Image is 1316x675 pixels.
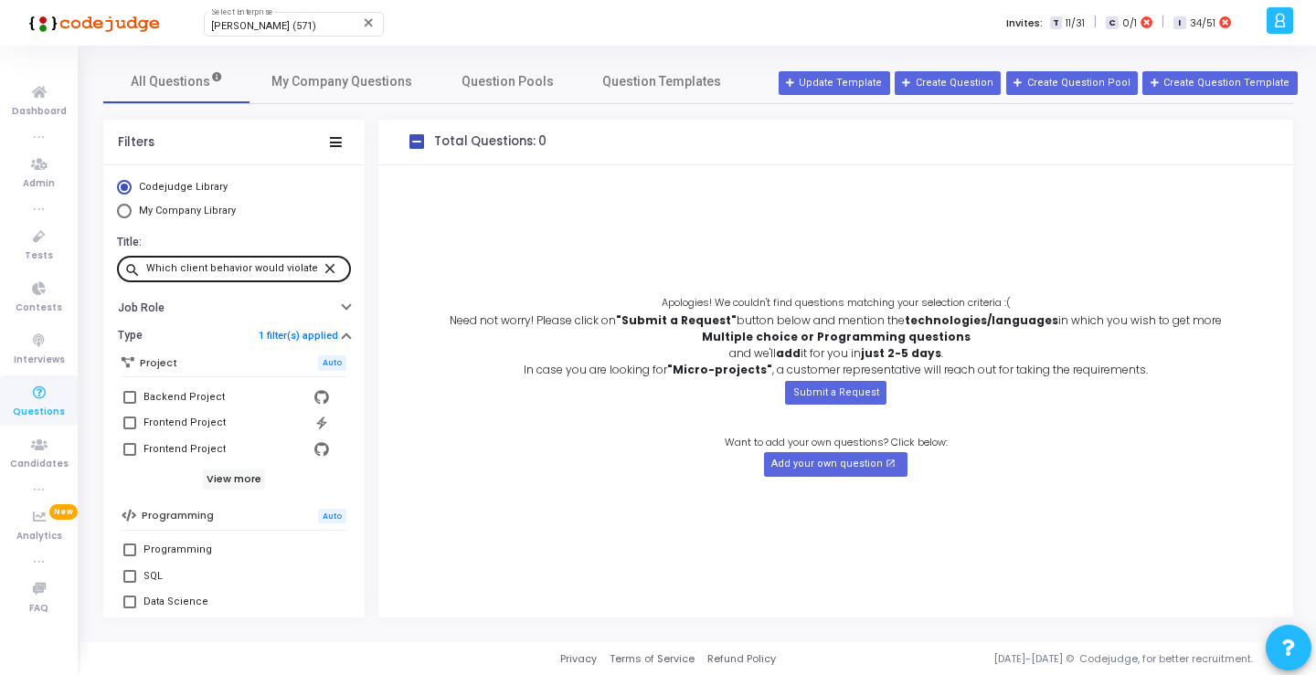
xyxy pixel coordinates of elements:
[131,72,223,91] span: All Questions
[1142,71,1297,95] button: Create Question Template
[1050,16,1062,30] span: T
[776,651,1293,667] div: [DATE]-[DATE] © Codejudge, for better recruitment.
[118,135,154,150] div: Filters
[779,71,890,95] a: Update Template
[1094,13,1097,32] span: |
[861,345,941,361] strong: just 2-5 days
[667,362,772,377] b: "Micro-projects"
[14,353,65,368] span: Interviews
[118,329,143,343] h6: Type
[271,72,412,91] span: My Company Questions
[610,651,695,667] a: Terms of Service
[905,312,1058,328] b: technologies/languages
[117,180,351,223] mat-radio-group: Select Library
[1162,13,1164,32] span: |
[143,591,208,613] div: Data Science
[203,469,266,490] h6: View more
[462,72,554,91] span: Question Pools
[394,312,1279,378] p: Need not worry! Please click on button below and mention the in which you wish to get more and we...
[318,509,346,524] span: Auto
[143,438,226,460] div: Frontend Project
[318,355,346,371] span: Auto
[434,134,547,149] h4: Total Questions: 0
[143,539,212,561] div: Programming
[1006,16,1043,31] label: Invites:
[322,259,344,276] mat-icon: close
[13,405,65,420] span: Questions
[702,329,971,344] b: Multiple choice or Programming questions
[785,381,886,405] button: Submit a Request
[12,104,67,120] span: Dashboard
[124,261,146,278] mat-icon: search
[103,293,365,322] button: Job Role
[776,345,801,361] b: add
[143,412,226,434] div: Frontend Project
[1066,16,1085,31] span: 11/31
[1006,71,1138,95] button: Create Question Pool
[23,176,55,192] span: Admin
[117,236,346,249] h6: Title:
[602,72,721,91] span: Question Templates
[146,263,322,274] input: Search...
[1173,16,1185,30] span: I
[16,301,62,316] span: Contests
[16,529,62,544] span: Analytics
[118,301,164,315] h6: Job Role
[1190,16,1215,31] span: 34/51
[142,510,214,522] h6: Programming
[895,71,1001,95] button: Create Question
[560,651,597,667] a: Privacy
[362,16,377,30] mat-icon: Clear
[139,181,228,193] span: Codejudge Library
[394,435,1279,450] p: Want to add your own questions? Click below:
[10,457,69,472] span: Candidates
[886,457,896,467] mat-icon: open_in_new
[139,205,236,216] span: My Company Library
[29,601,48,617] span: FAQ
[103,322,365,350] button: Type1 filter(s) applied
[707,651,776,667] a: Refund Policy
[764,452,908,476] button: Add your own question
[616,312,737,328] b: "Submit a Request"
[23,5,160,41] img: logo
[1106,16,1118,30] span: C
[49,504,78,520] span: New
[259,330,338,342] a: 1 filter(s) applied
[1122,16,1137,31] span: 0/1
[25,248,53,264] span: Tests
[211,20,316,32] span: [PERSON_NAME] (571)
[140,357,177,369] h6: Project
[143,386,225,408] div: Backend Project
[394,295,1279,311] p: Apologies! We couldn't find questions matching your selection criteria :(
[143,565,163,587] div: SQL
